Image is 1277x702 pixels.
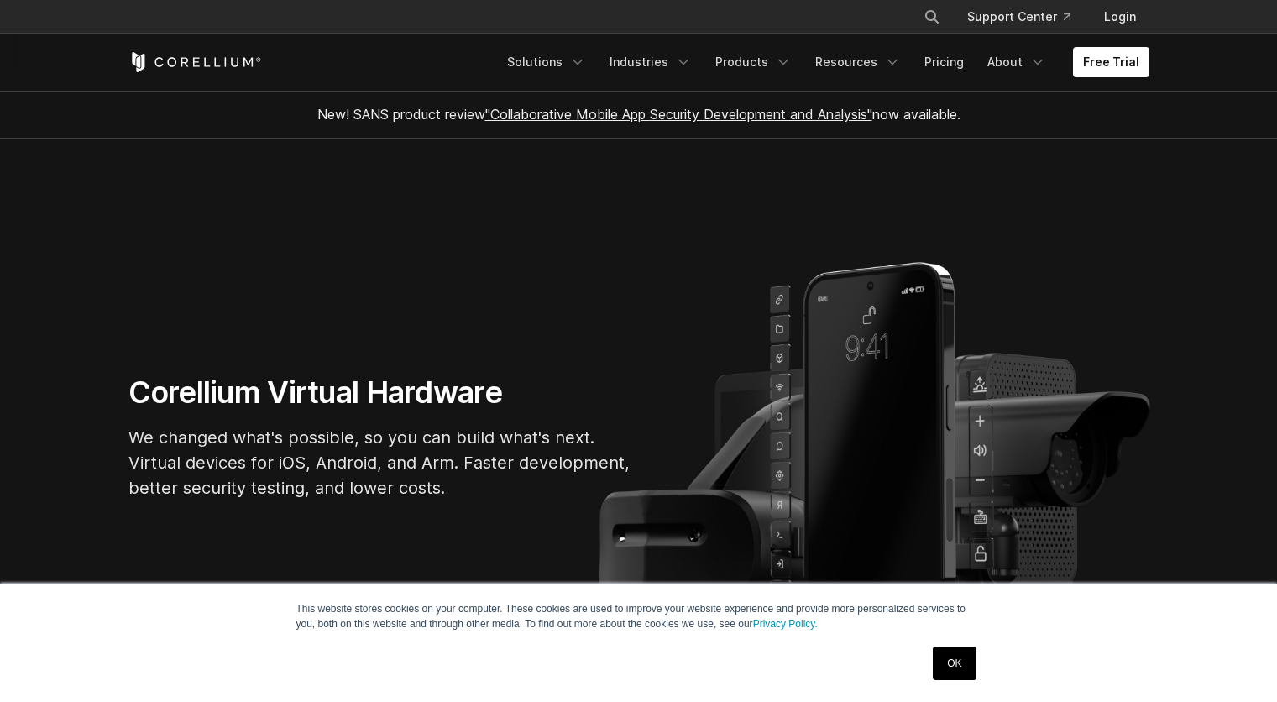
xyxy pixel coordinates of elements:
[954,2,1084,32] a: Support Center
[914,47,974,77] a: Pricing
[128,52,262,72] a: Corellium Home
[917,2,947,32] button: Search
[977,47,1056,77] a: About
[1073,47,1149,77] a: Free Trial
[485,106,872,123] a: "Collaborative Mobile App Security Development and Analysis"
[317,106,960,123] span: New! SANS product review now available.
[805,47,911,77] a: Resources
[1091,2,1149,32] a: Login
[599,47,702,77] a: Industries
[933,647,976,680] a: OK
[128,425,632,500] p: We changed what's possible, so you can build what's next. Virtual devices for iOS, Android, and A...
[497,47,1149,77] div: Navigation Menu
[753,618,818,630] a: Privacy Policy.
[128,374,632,411] h1: Corellium Virtual Hardware
[497,47,596,77] a: Solutions
[903,2,1149,32] div: Navigation Menu
[705,47,802,77] a: Products
[296,601,981,631] p: This website stores cookies on your computer. These cookies are used to improve your website expe...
